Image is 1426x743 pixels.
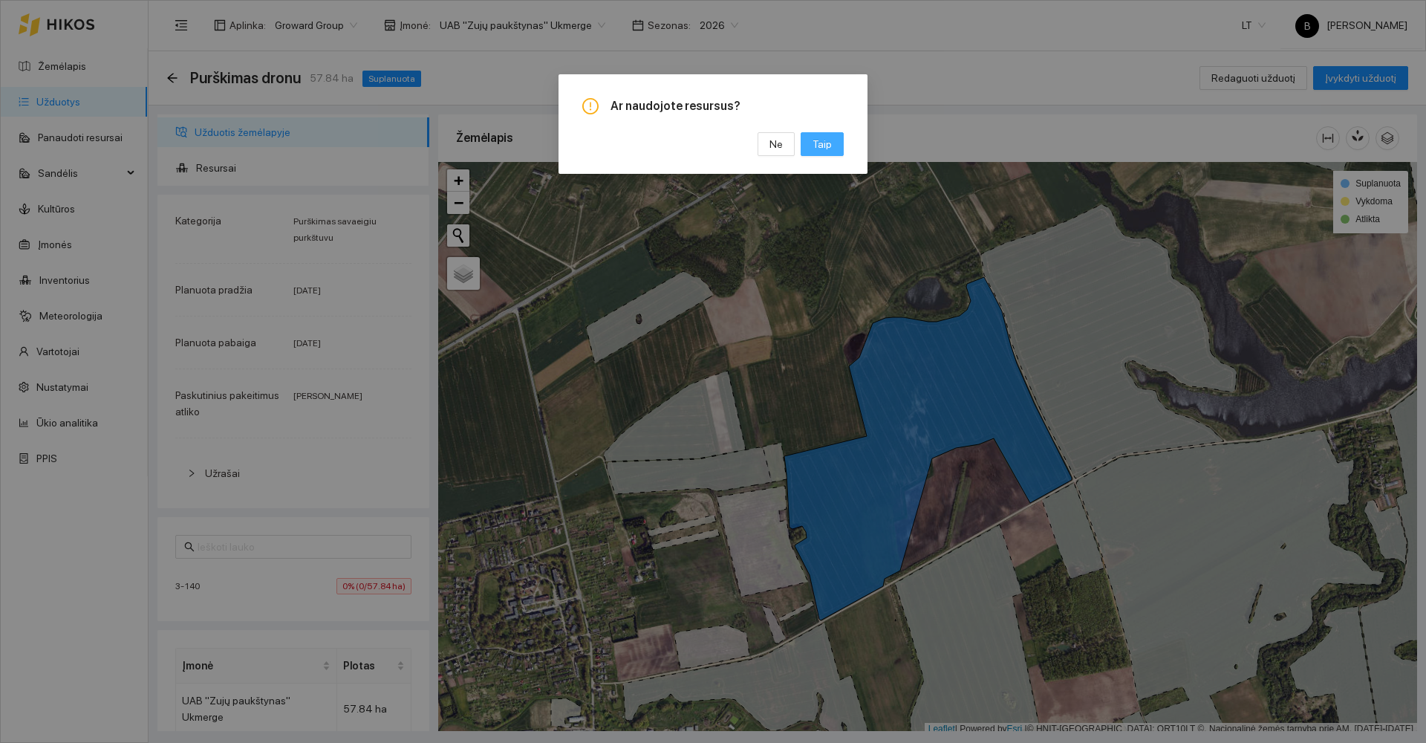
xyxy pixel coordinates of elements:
span: Ar naudojote resursus? [611,98,844,114]
span: Taip [813,136,832,152]
button: Ne [758,132,795,156]
span: Ne [769,136,783,152]
button: Taip [801,132,844,156]
span: exclamation-circle [582,98,599,114]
